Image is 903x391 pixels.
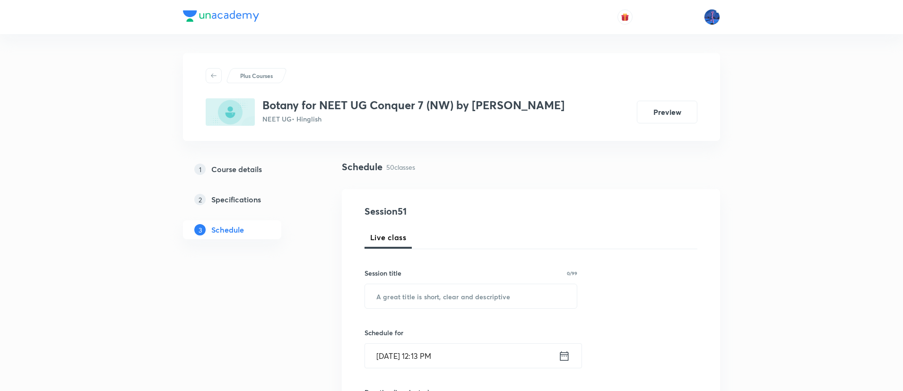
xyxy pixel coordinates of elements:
[211,194,261,205] h5: Specifications
[370,232,406,243] span: Live class
[183,190,312,209] a: 2Specifications
[194,194,206,205] p: 2
[183,10,259,24] a: Company Logo
[386,162,415,172] p: 50 classes
[365,328,577,338] h6: Schedule for
[183,160,312,179] a: 1Course details
[365,284,577,308] input: A great title is short, clear and descriptive
[567,271,577,276] p: 0/99
[617,9,633,25] button: avatar
[365,268,401,278] h6: Session title
[183,10,259,22] img: Company Logo
[704,9,720,25] img: Mahesh Bhat
[240,71,273,80] p: Plus Courses
[621,13,629,21] img: avatar
[211,164,262,175] h5: Course details
[194,164,206,175] p: 1
[342,160,382,174] h4: Schedule
[262,114,564,124] p: NEET UG • Hinglish
[262,98,564,112] h3: Botany for NEET UG Conquer 7 (NW) by [PERSON_NAME]
[365,204,537,218] h4: Session 51
[211,224,244,235] h5: Schedule
[194,224,206,235] p: 3
[206,98,255,126] img: 01A392B8-7CEF-4298-81E2-806503D03C9C_plus.png
[637,101,697,123] button: Preview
